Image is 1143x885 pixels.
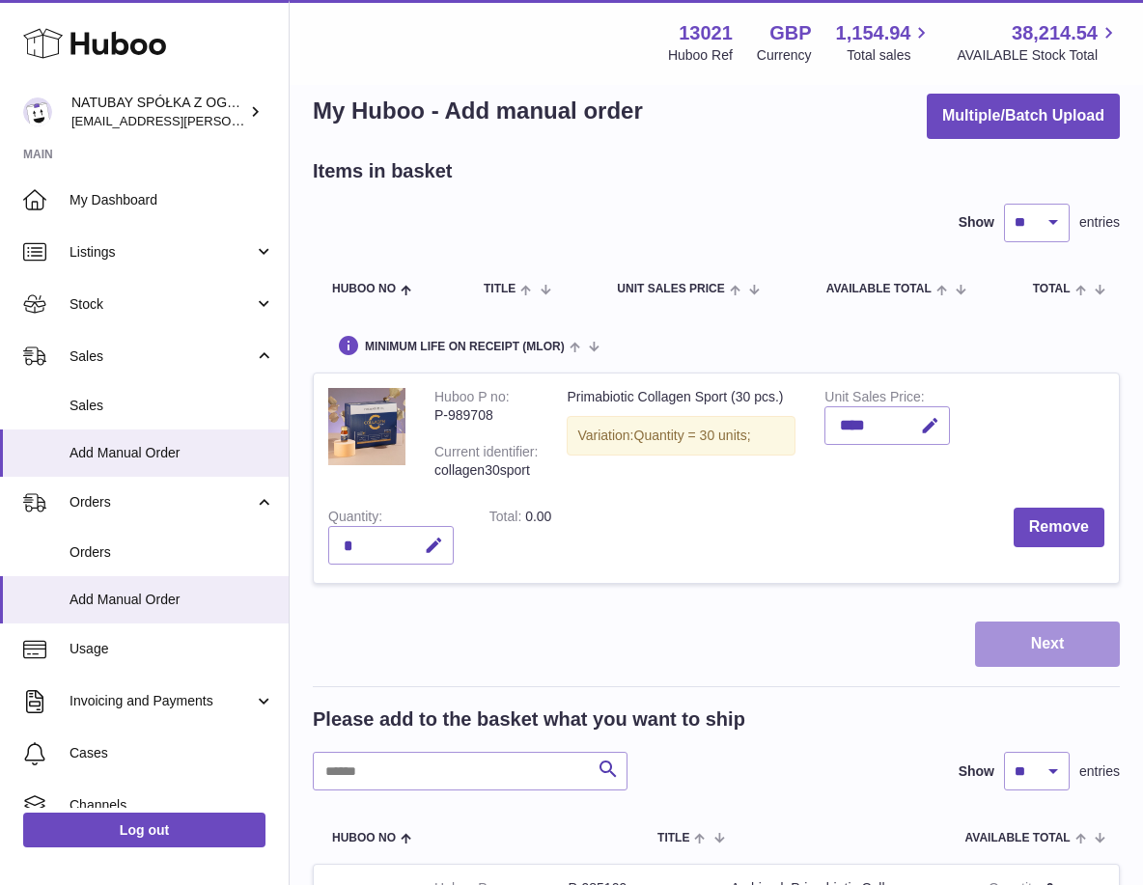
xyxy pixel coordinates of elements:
div: Variation: [567,416,795,456]
span: Listings [70,243,254,262]
span: Huboo no [332,283,396,295]
h2: Items in basket [313,158,453,184]
span: [EMAIL_ADDRESS][PERSON_NAME][DOMAIN_NAME] [71,113,387,128]
span: AVAILABLE Total [965,832,1071,844]
button: Multiple/Batch Upload [927,94,1120,139]
span: entries [1079,762,1120,781]
label: Unit Sales Price [824,389,924,409]
strong: 13021 [679,20,733,46]
button: Next [975,622,1120,667]
span: Add Manual Order [70,444,274,462]
span: Orders [70,543,274,562]
span: Channels [70,796,274,815]
img: kacper.antkowski@natubay.pl [23,97,52,126]
span: Orders [70,493,254,512]
span: Cases [70,744,274,762]
span: AVAILABLE Stock Total [957,46,1120,65]
div: NATUBAY SPÓŁKA Z OGRANICZONĄ ODPOWIEDZIALNOŚCIĄ [71,94,245,130]
span: Usage [70,640,274,658]
span: entries [1079,213,1120,232]
td: Primabiotic Collagen Sport (30 pcs.) [552,373,810,493]
label: Show [959,213,994,232]
h1: My Huboo - Add manual order [313,96,643,126]
span: Minimum Life On Receipt (MLOR) [365,341,565,353]
a: 38,214.54 AVAILABLE Stock Total [957,20,1120,65]
div: Huboo P no [434,389,510,409]
span: 1,154.94 [836,20,911,46]
label: Show [959,762,994,781]
a: 1,154.94 Total sales [836,20,934,65]
h2: Please add to the basket what you want to ship [313,706,745,733]
img: Primabiotic Collagen Sport (30 pcs.) [328,388,405,465]
span: Sales [70,347,254,366]
span: Quantity = 30 units; [634,428,751,443]
span: Title [484,283,516,295]
span: My Dashboard [70,191,274,209]
span: Sales [70,397,274,415]
span: Total [1033,283,1071,295]
span: Add Manual Order [70,591,274,609]
span: AVAILABLE Total [826,283,932,295]
span: Invoicing and Payments [70,692,254,710]
span: 38,214.54 [1012,20,1098,46]
span: 0.00 [525,509,551,524]
span: Total sales [847,46,933,65]
span: Huboo no [332,832,396,844]
span: Title [657,832,689,844]
span: Stock [70,295,254,314]
a: Log out [23,813,265,847]
div: Currency [757,46,812,65]
strong: GBP [769,20,811,46]
button: Remove [1014,508,1104,547]
div: Huboo Ref [668,46,733,65]
div: Current identifier [434,444,538,464]
label: Quantity [328,509,382,529]
span: Unit Sales Price [617,283,724,295]
div: P-989708 [434,406,538,425]
div: collagen30sport [434,461,538,480]
label: Total [489,509,525,529]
